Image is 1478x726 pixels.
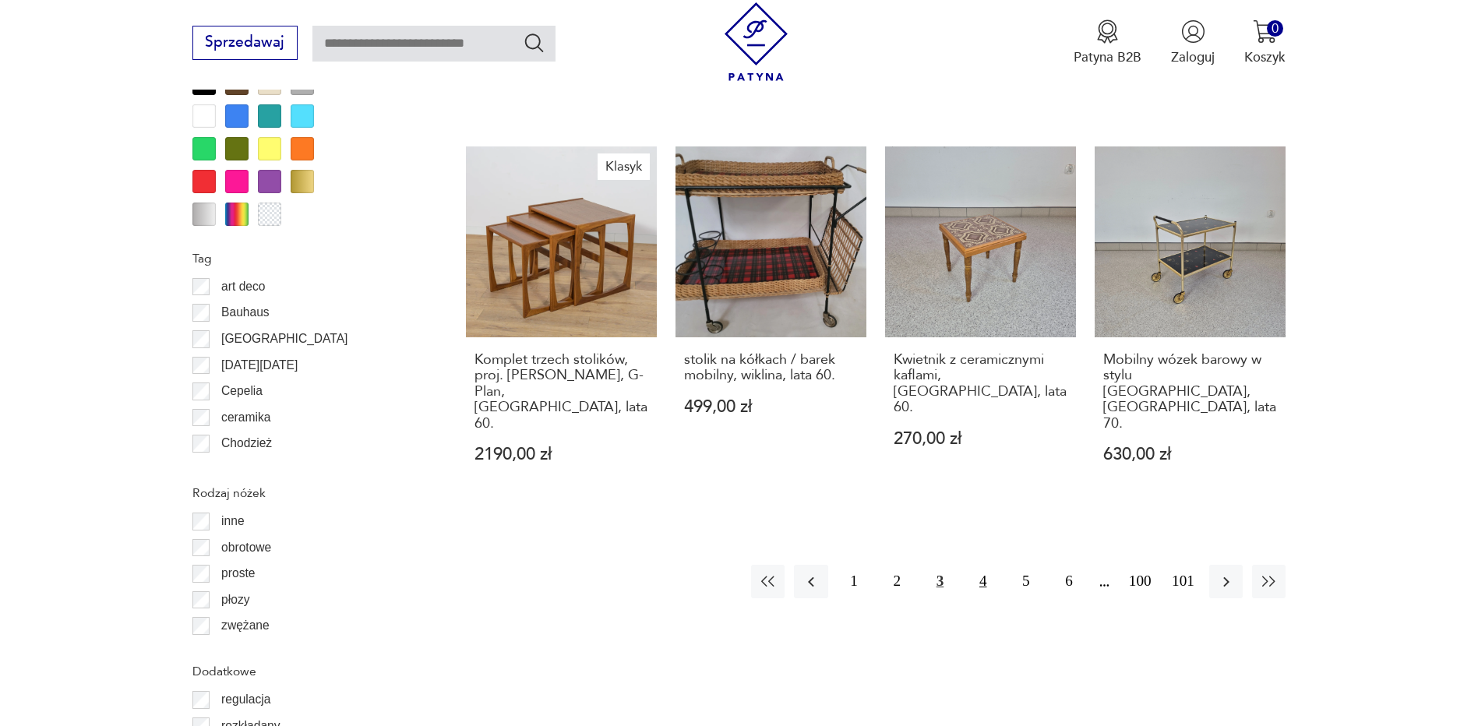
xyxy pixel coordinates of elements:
p: płozy [221,590,249,610]
p: [GEOGRAPHIC_DATA] [221,329,347,349]
button: 101 [1166,565,1200,598]
p: Dodatkowe [192,661,422,682]
div: 0 [1267,20,1283,37]
p: Rodzaj nóżek [192,483,422,503]
img: Ikona medalu [1095,19,1120,44]
p: art deco [221,277,265,297]
button: 1 [838,565,871,598]
button: 100 [1123,565,1157,598]
h3: Mobilny wózek barowy w stylu [GEOGRAPHIC_DATA], [GEOGRAPHIC_DATA], lata 70. [1103,352,1277,432]
p: Tag [192,248,422,269]
img: Ikonka użytkownika [1181,19,1205,44]
p: 270,00 zł [894,431,1067,447]
button: Patyna B2B [1074,19,1141,66]
p: [DATE][DATE] [221,355,298,375]
h3: stolik na kółkach / barek mobilny, wiklina, lata 60. [684,352,858,384]
p: 499,00 zł [684,399,858,415]
p: Patyna B2B [1074,48,1141,66]
button: 2 [880,565,914,598]
button: Zaloguj [1171,19,1215,66]
p: regulacja [221,689,270,710]
p: Ćmielów [221,460,268,480]
p: ceramika [221,407,270,428]
p: Cepelia [221,381,263,401]
button: 5 [1009,565,1042,598]
p: proste [221,563,255,583]
p: zwężane [221,615,270,636]
button: 4 [966,565,1000,598]
p: 630,00 zł [1103,446,1277,463]
a: KlasykKomplet trzech stolików, proj. R. Benett, G-Plan, Wielka Brytania, lata 60.Komplet trzech s... [466,146,657,499]
a: stolik na kółkach / barek mobilny, wiklina, lata 60.stolik na kółkach / barek mobilny, wiklina, l... [676,146,866,499]
p: inne [221,511,244,531]
button: 3 [923,565,957,598]
p: 2190,00 zł [474,446,648,463]
a: Sprzedawaj [192,37,298,50]
button: Szukaj [523,31,545,54]
img: Ikona koszyka [1253,19,1277,44]
button: 0Koszyk [1244,19,1286,66]
p: obrotowe [221,537,271,558]
p: Bauhaus [221,302,270,322]
button: Sprzedawaj [192,26,298,60]
p: Koszyk [1244,48,1286,66]
a: Mobilny wózek barowy w stylu brussel, Niemcy, lata 70.Mobilny wózek barowy w stylu [GEOGRAPHIC_DA... [1095,146,1286,499]
p: Zaloguj [1171,48,1215,66]
button: 6 [1052,565,1085,598]
h3: Komplet trzech stolików, proj. [PERSON_NAME], G-Plan, [GEOGRAPHIC_DATA], lata 60. [474,352,648,432]
a: Ikona medaluPatyna B2B [1074,19,1141,66]
img: Patyna - sklep z meblami i dekoracjami vintage [717,2,795,81]
h3: Kwietnik z ceramicznymi kaflami, [GEOGRAPHIC_DATA], lata 60. [894,352,1067,416]
p: Chodzież [221,433,272,453]
a: Kwietnik z ceramicznymi kaflami, Niemcy, lata 60.Kwietnik z ceramicznymi kaflami, [GEOGRAPHIC_DAT... [885,146,1076,499]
